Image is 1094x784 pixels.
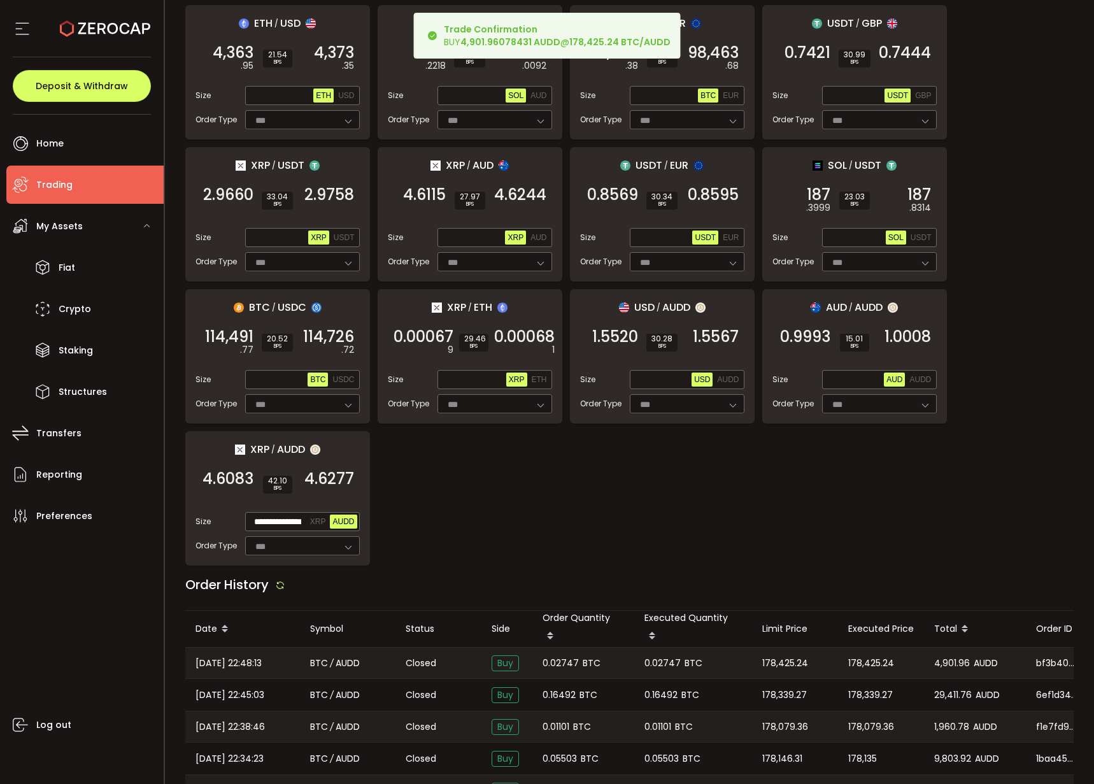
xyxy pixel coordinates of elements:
span: 178,079.36 [848,720,894,734]
span: Buy [492,687,519,703]
span: Size [772,90,788,101]
i: BPS [651,201,672,208]
span: XRP [446,157,465,173]
span: 4.6244 [494,189,546,201]
span: 29.46 [464,335,483,343]
button: XRP [506,373,527,387]
img: eth_portfolio.svg [239,18,249,29]
span: AUD [472,157,494,173]
em: .35 [342,59,354,73]
span: BTC [249,299,270,315]
img: usdt_portfolio.svg [309,160,320,171]
b: 178,425.24 BTC/AUDD [569,36,671,48]
span: Deposit & Withdraw [36,82,128,90]
span: Buy [492,719,519,735]
button: USDC [330,373,357,387]
span: Closed [406,688,436,702]
span: Size [772,232,788,243]
span: 4.6083 [202,473,253,485]
img: zuPXiwguUFiBOIQyqLOiXsnnNitlx7q4LCwEbLHADjIpTka+Lip0HH8D0VTrd02z+wEAAAAASUVORK5CYII= [695,303,706,313]
span: AUDD [332,517,354,526]
span: 2.9758 [304,189,354,201]
button: SOL [506,89,526,103]
span: Size [388,232,403,243]
span: Closed [406,657,436,670]
button: USDT [331,231,357,245]
span: Order Type [388,398,429,410]
em: .0092 [522,59,546,73]
button: AUDD [907,373,934,387]
em: / [274,18,278,29]
span: 1,960.78 [934,720,969,734]
img: usdt_portfolio.svg [812,18,822,29]
img: eur_portfolio.svg [691,18,701,29]
img: btc_portfolio.svg [234,303,244,313]
span: Transfers [36,424,82,443]
button: BTC [698,89,718,103]
span: Size [195,374,211,385]
span: ETH [532,375,547,384]
i: BPS [268,59,287,66]
span: Structures [59,383,107,401]
button: AUD [528,89,549,103]
i: BPS [845,343,864,350]
span: ETH [316,91,331,100]
span: 30.28 [651,335,672,343]
span: Size [195,232,211,243]
span: USDT [855,157,881,173]
em: / [330,656,334,671]
span: Order Type [772,114,814,125]
span: USDT [278,157,304,173]
span: Size [195,516,211,527]
span: BTC [681,688,699,702]
em: .3999 [806,201,830,215]
img: aud_portfolio.svg [499,160,509,171]
img: xrp_portfolio.png [430,160,441,171]
span: AUDD [717,375,739,384]
span: USDT [334,233,355,242]
div: Status [395,622,481,636]
span: AUDD [909,375,931,384]
i: BPS [844,201,865,208]
span: AUD [530,91,546,100]
div: Chat Widget [942,646,1094,784]
span: Crypto [59,300,91,318]
span: XRP [250,441,269,457]
span: Order Type [580,398,622,410]
span: XRP [508,233,523,242]
i: BPS [267,201,288,208]
em: / [330,688,334,702]
span: GBP [915,91,931,100]
span: AUD [886,375,902,384]
span: 0.16492 [644,688,678,702]
em: / [272,302,276,313]
span: XRP [447,299,466,315]
img: usd_portfolio.svg [619,303,629,313]
span: USD [338,91,354,100]
span: 1.0008 [884,331,931,343]
span: 4,901.96 [934,656,970,671]
em: / [849,160,853,171]
span: EUR [723,233,739,242]
span: 0.05503 [644,752,679,766]
span: 187 [907,189,931,201]
span: 4,363 [213,46,253,59]
span: AUDD [336,720,360,734]
button: USDT [908,231,934,245]
span: EUR [670,157,688,173]
em: / [856,18,860,29]
span: 27.97 [460,193,480,201]
img: aud_portfolio.svg [811,303,821,313]
span: AUDD [336,656,360,671]
button: BTC [308,373,328,387]
button: Deposit & Withdraw [13,70,151,102]
span: BTC [310,375,325,384]
div: BUY @ [444,23,671,48]
span: ETH [474,299,492,315]
span: Size [772,374,788,385]
button: AUDD [330,515,357,529]
span: USDT [827,15,854,31]
span: Log out [36,716,71,734]
span: 0.00068 [494,331,555,343]
span: 4.6115 [403,189,446,201]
